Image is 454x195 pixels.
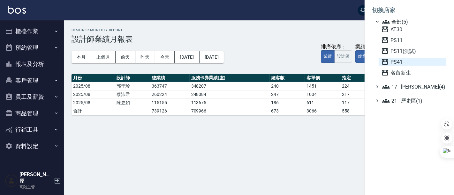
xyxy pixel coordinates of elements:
span: AT30 [381,25,444,33]
span: 17 - [PERSON_NAME](4) [382,83,444,90]
span: PS11(測試) [381,47,444,55]
span: PS11 [381,36,444,44]
span: 21 - 歷史區(1) [382,97,444,105]
span: PS41 [381,58,444,66]
span: 全部(5) [382,18,444,25]
span: 名留新生 [381,69,444,76]
li: 切換店家 [372,3,446,18]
